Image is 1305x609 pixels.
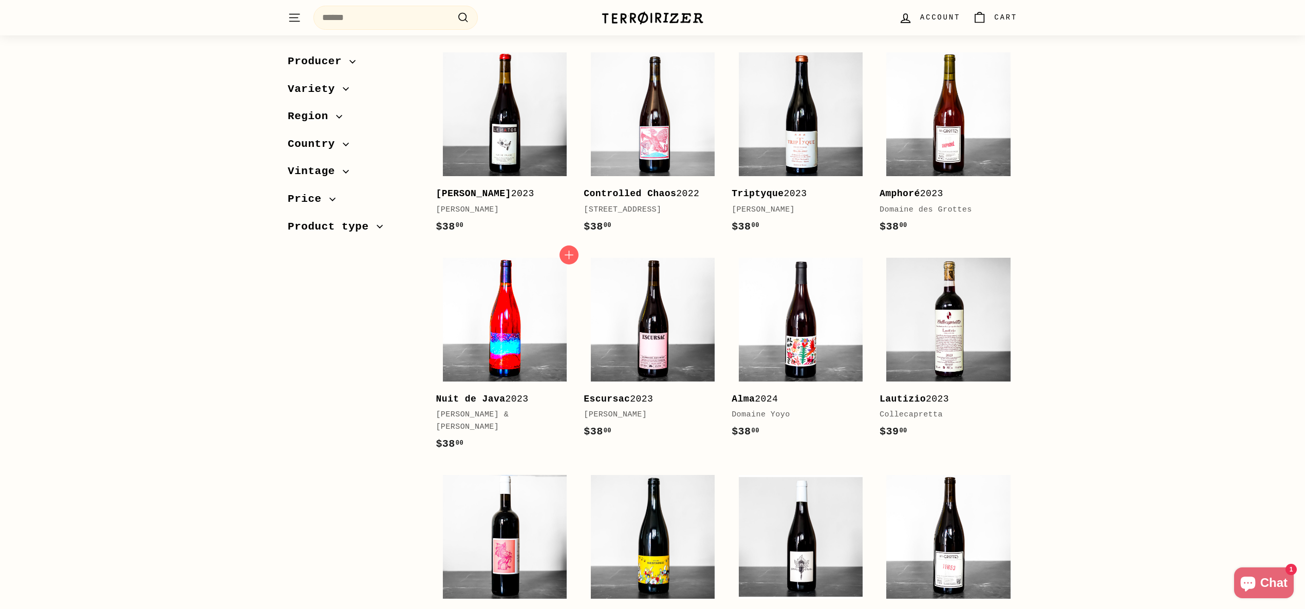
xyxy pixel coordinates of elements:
a: Controlled Chaos2022[STREET_ADDRESS] [584,46,721,245]
button: Price [288,188,419,216]
span: Variety [288,81,343,98]
sup: 00 [899,427,907,434]
a: Account [892,3,966,33]
b: Nuit de Java [436,394,505,404]
span: $38 [732,221,759,233]
div: Domaine Yoyo [732,409,859,421]
button: Vintage [288,160,419,188]
span: $39 [880,426,907,437]
div: 2024 [732,392,859,407]
sup: 00 [899,222,907,229]
inbox-online-store-chat: Shopify online store chat [1231,567,1297,601]
div: [PERSON_NAME] & [PERSON_NAME] [436,409,563,433]
div: 2023 [880,392,1007,407]
span: Country [288,136,343,153]
span: $38 [584,221,611,233]
b: Triptyque [732,188,784,199]
div: 2023 [436,392,563,407]
b: Alma [732,394,755,404]
div: 2022 [584,186,711,201]
span: Vintage [288,163,343,180]
sup: 00 [456,222,463,229]
button: Product type [288,216,419,243]
b: Escursac [584,394,630,404]
div: 2023 [880,186,1007,201]
a: Triptyque2023[PERSON_NAME] [732,46,869,245]
a: Alma2024Domaine Yoyo [732,251,869,450]
span: Product type [288,218,377,236]
sup: 00 [604,427,611,434]
span: $38 [732,426,759,437]
div: [PERSON_NAME] [732,204,859,216]
div: [PERSON_NAME] [584,409,711,421]
sup: 00 [752,222,759,229]
button: Country [288,133,419,161]
div: 2023 [436,186,563,201]
span: Cart [994,12,1017,23]
a: Nuit de Java2023[PERSON_NAME] & [PERSON_NAME] [436,251,573,463]
div: [STREET_ADDRESS] [584,204,711,216]
span: Account [920,12,960,23]
sup: 00 [456,440,463,447]
sup: 00 [604,222,611,229]
span: $38 [436,221,463,233]
a: Amphoré2023Domaine des Grottes [880,46,1017,245]
sup: 00 [752,427,759,434]
div: Collecapretta [880,409,1007,421]
span: $38 [880,221,907,233]
span: Price [288,191,329,208]
div: 2023 [584,392,711,407]
div: 2023 [732,186,859,201]
div: [PERSON_NAME] [436,204,563,216]
button: Region [288,105,419,133]
span: $38 [584,426,611,437]
span: Producer [288,53,349,70]
b: Amphoré [880,188,920,199]
b: Lautizio [880,394,926,404]
a: [PERSON_NAME]2023[PERSON_NAME] [436,46,573,245]
b: Controlled Chaos [584,188,676,199]
a: Cart [966,3,1023,33]
button: Producer [288,50,419,78]
a: Escursac2023[PERSON_NAME] [584,251,721,450]
span: $38 [436,438,463,450]
button: Variety [288,78,419,106]
div: Domaine des Grottes [880,204,1007,216]
b: [PERSON_NAME] [436,188,511,199]
span: Region [288,108,336,125]
a: Lautizio2023Collecapretta [880,251,1017,450]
